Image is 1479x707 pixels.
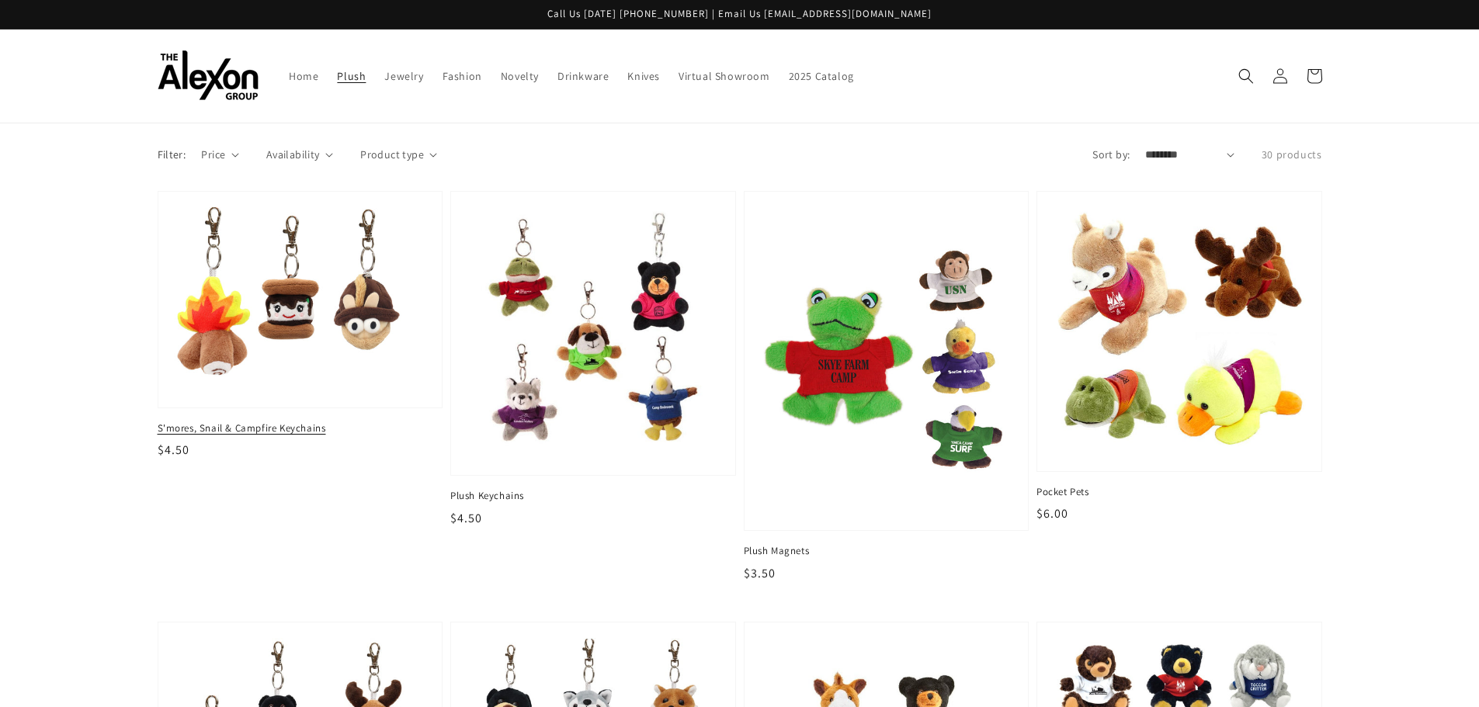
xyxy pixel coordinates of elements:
span: Availability [266,147,320,163]
span: Knives [627,69,660,83]
span: Pocket Pets [1036,485,1322,499]
span: $6.00 [1036,505,1068,522]
summary: Product type [360,147,437,163]
p: 30 products [1262,147,1322,163]
img: S'mores, Snail & Campfire Keychains [170,204,430,394]
a: Drinkware [548,60,618,92]
a: Pocket Pets Pocket Pets $6.00 [1036,191,1322,523]
span: Virtual Showroom [679,69,770,83]
img: Plush Magnets [760,207,1013,515]
a: Plush Keychains Plush Keychains $4.50 [450,191,736,528]
a: Plush Magnets Plush Magnets $3.50 [744,191,1029,583]
img: The Alexon Group [158,50,259,101]
label: Sort by: [1092,147,1130,163]
a: Knives [618,60,669,92]
a: 2025 Catalog [779,60,863,92]
summary: Price [201,147,239,163]
summary: Availability [266,147,333,163]
span: 2025 Catalog [789,69,854,83]
span: Plush Keychains [450,489,736,503]
a: Fashion [433,60,491,92]
img: Pocket Pets [1053,207,1306,456]
span: Fashion [443,69,482,83]
span: $4.50 [450,510,482,526]
a: Jewelry [375,60,432,92]
span: Product type [360,147,424,163]
a: S'mores, Snail & Campfire Keychains S'mores, Snail & Campfire Keychains $4.50 [158,191,443,459]
summary: Search [1229,59,1263,93]
a: Virtual Showroom [669,60,779,92]
span: Plush Magnets [744,544,1029,558]
span: S'mores, Snail & Campfire Keychains [158,421,443,435]
img: Plush Keychains [467,207,720,460]
a: Plush [328,60,375,92]
span: Jewelry [384,69,423,83]
span: Plush [337,69,366,83]
span: Novelty [501,69,539,83]
a: Novelty [491,60,548,92]
span: Drinkware [557,69,609,83]
p: Filter: [158,147,186,163]
span: Home [289,69,318,83]
span: $3.50 [744,565,776,581]
a: Home [279,60,328,92]
span: Price [201,147,225,163]
span: $4.50 [158,442,189,458]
